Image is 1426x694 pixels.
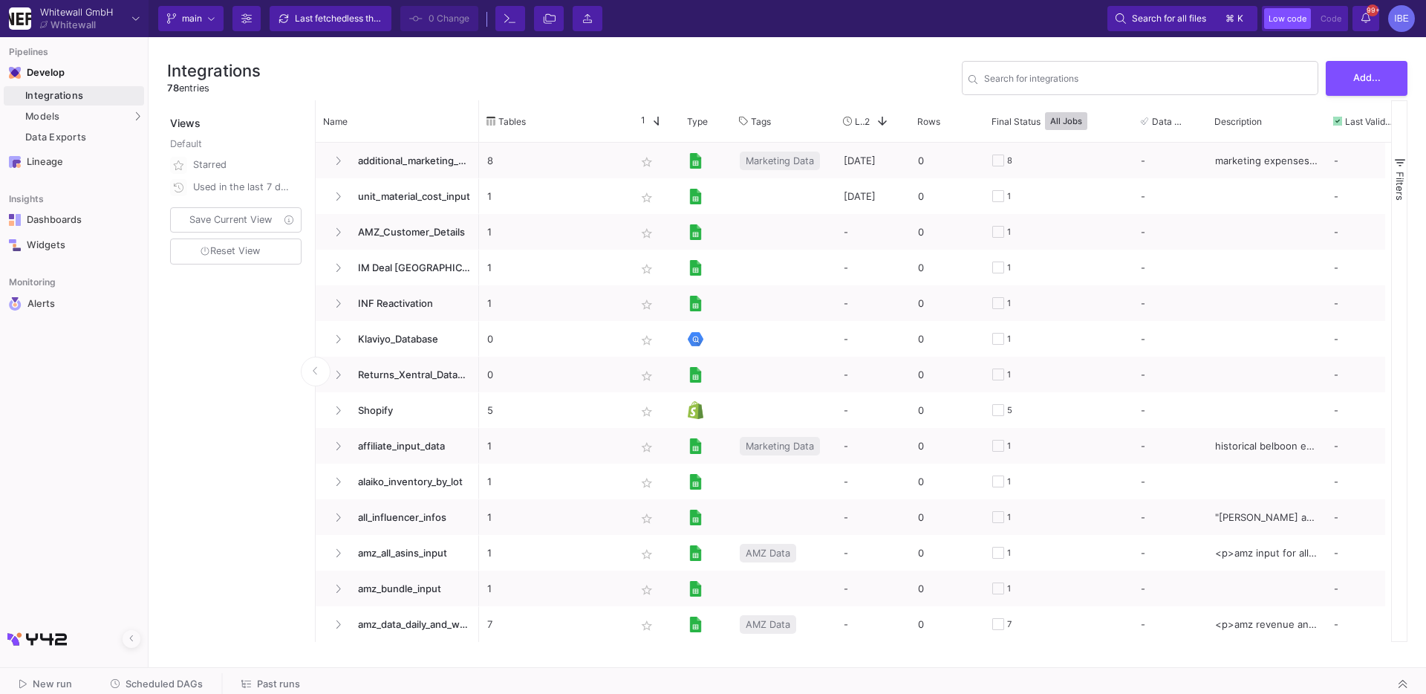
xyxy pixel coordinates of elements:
span: Klaviyo_Database [349,322,471,357]
div: <p>amz revenue and quantities from sellerboard, weekly manually added</p> [1207,606,1326,642]
span: Past runs [257,678,300,690]
p: 1 [487,179,619,214]
button: main [158,6,224,31]
span: Add... [1353,72,1381,83]
div: Final Status [992,104,1112,138]
div: Integrations [25,90,140,102]
button: ⌘k [1221,10,1249,27]
div: historical belboon export data for marketing reporting / historical marketing performance [1207,428,1326,464]
img: Google BigQuery [688,331,703,347]
div: - [1141,286,1199,320]
button: Low code [1264,8,1311,29]
span: New run [33,678,72,690]
span: Reset View [201,245,260,256]
button: Search for all files⌘k [1107,6,1257,31]
span: amz_data_daily_and_weekly_gs [349,607,471,642]
span: Code [1321,13,1341,24]
img: [Legacy] Google Sheets [688,260,703,276]
p: 1 [487,464,619,499]
div: - [1141,536,1199,570]
div: Whitewall [51,20,96,30]
mat-icon: star_border [638,617,656,635]
div: 0 [910,428,984,464]
div: Widgets [27,239,123,251]
div: 1 [1007,429,1011,464]
div: 0 [910,285,984,321]
div: - [1326,250,1415,285]
span: additional_marketing_expenses_monthly [349,143,471,178]
span: INF Reactivation [349,286,471,321]
p: 1 [487,429,619,464]
div: - [1326,143,1415,178]
div: - [836,571,910,606]
span: AMZ Data [746,607,790,642]
div: 0 [910,392,984,428]
span: Tags [751,116,771,127]
p: 0 [487,357,619,392]
div: marketing expenses that cannot be integrated through y42, hence gsheet [1207,143,1326,178]
mat-icon: star_border [638,189,656,207]
p: 5 [487,393,619,428]
div: 1 [1007,536,1011,571]
mat-icon: star_border [638,403,656,421]
p: 1 [487,215,619,250]
div: - [1141,357,1199,392]
mat-icon: star_border [638,474,656,492]
span: Shopify [349,393,471,428]
mat-icon: star_border [638,581,656,599]
img: [Legacy] Google Sheets [688,296,703,311]
span: Description [1214,116,1262,127]
span: Filters [1394,172,1406,201]
mat-icon: star_border [638,331,656,349]
input: Search for name, tables, ... [984,75,1312,86]
div: - [836,214,910,250]
div: 0 [910,214,984,250]
img: [Legacy] Google Sheets [688,153,703,169]
mat-icon: star_border [638,545,656,563]
div: [DATE] [836,143,910,178]
div: - [1141,143,1199,178]
div: - [1326,464,1415,499]
a: Data Exports [4,128,144,147]
span: Tables [498,116,526,127]
div: - [1141,607,1199,641]
div: <p>amz input for all listed asins</p> [1207,535,1326,571]
span: Name [323,116,348,127]
div: - [1141,464,1199,499]
span: Save Current View [189,214,272,225]
div: [DATE] [836,178,910,214]
img: [Legacy] Google Sheets [688,224,703,240]
span: 1 [635,114,645,128]
img: [Legacy] Google Sheets [688,474,703,490]
span: 99+ [1367,4,1378,16]
button: Used in the last 7 days [167,176,305,198]
h3: Integrations [167,61,261,80]
a: Navigation iconDashboards [4,208,144,232]
span: Type [687,116,708,127]
a: Integrations [4,86,144,106]
span: Rows [917,116,940,127]
div: Develop [27,67,49,79]
span: less than a minute ago [347,13,440,24]
img: [Legacy] Google Sheets [688,510,703,525]
div: - [1326,178,1415,214]
p: 1 [487,250,619,285]
span: k [1237,10,1243,27]
div: - [1141,500,1199,534]
div: Used in the last 7 days [193,176,293,198]
div: Starred [193,154,293,176]
div: Alerts [27,297,124,311]
mat-icon: star_border [638,510,656,528]
div: - [1141,250,1199,285]
mat-icon: star_border [638,367,656,385]
div: - [836,285,910,321]
div: 0 [910,606,984,642]
div: - [1141,429,1199,463]
span: main [182,7,202,30]
span: Search for all files [1132,7,1206,30]
div: Dashboards [27,214,123,226]
div: - [1141,571,1199,606]
div: - [836,606,910,642]
div: 5 [1007,393,1012,428]
span: Marketing Data [746,429,814,464]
